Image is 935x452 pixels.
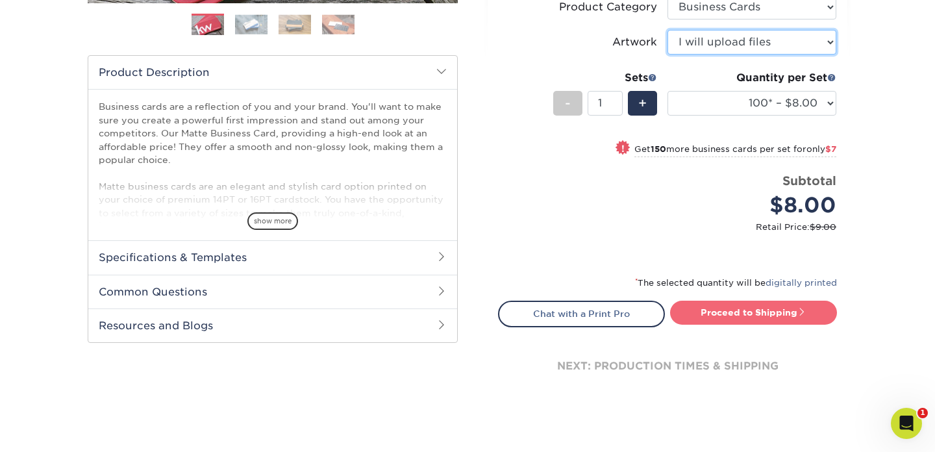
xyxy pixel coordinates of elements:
img: Business Cards 01 [192,9,224,42]
strong: 150 [651,144,666,154]
span: show more [247,212,298,230]
strong: Subtotal [782,173,836,188]
h2: Specifications & Templates [88,240,457,274]
span: only [806,144,836,154]
h2: Resources and Blogs [88,308,457,342]
div: Artwork [612,34,657,50]
div: Sets [553,70,657,86]
span: $9.00 [810,222,836,232]
img: Business Cards 02 [235,14,268,34]
span: 1 [917,408,928,418]
span: + [638,94,647,113]
span: - [565,94,571,113]
div: Quantity per Set [667,70,836,86]
small: The selected quantity will be [635,278,837,288]
img: Business Cards 03 [279,14,311,34]
h2: Product Description [88,56,457,89]
a: digitally printed [766,278,837,288]
a: Proceed to Shipping [670,301,837,324]
a: Chat with a Print Pro [498,301,665,327]
p: Business cards are a reflection of you and your brand. You'll want to make sure you create a powe... [99,100,447,285]
small: Get more business cards per set for [634,144,836,157]
span: ! [621,142,625,155]
div: next: production times & shipping [498,327,837,405]
iframe: Intercom live chat [891,408,922,439]
h2: Common Questions [88,275,457,308]
small: Retail Price: [508,221,836,233]
div: $8.00 [677,190,836,221]
span: $7 [825,144,836,154]
img: Business Cards 04 [322,14,355,34]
